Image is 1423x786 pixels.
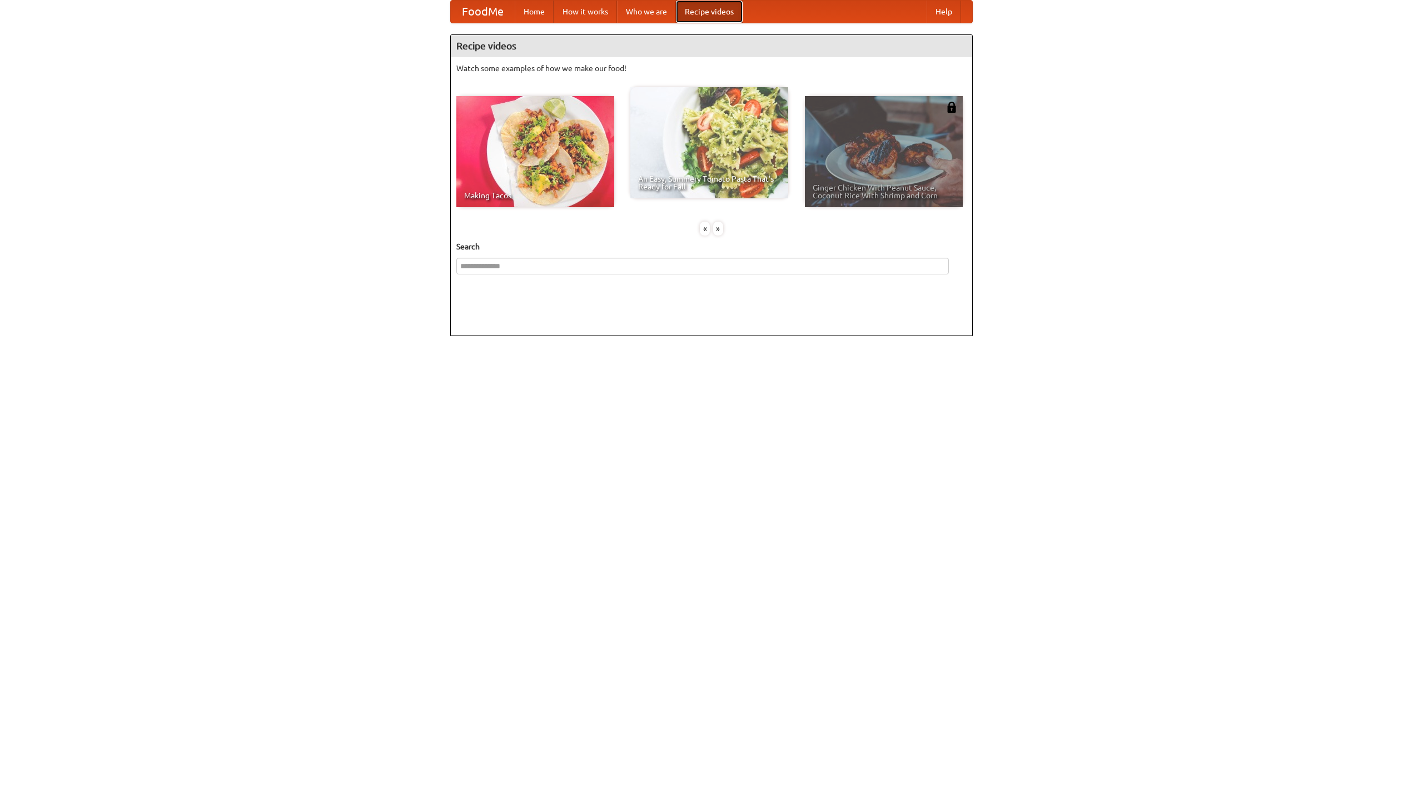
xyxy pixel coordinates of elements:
a: FoodMe [451,1,515,23]
a: How it works [554,1,617,23]
div: » [713,222,723,236]
img: 483408.png [946,102,957,113]
p: Watch some examples of how we make our food! [456,63,967,74]
a: Making Tacos [456,96,614,207]
h5: Search [456,241,967,252]
a: Recipe videos [676,1,743,23]
a: Help [927,1,961,23]
a: Who we are [617,1,676,23]
a: Home [515,1,554,23]
span: Making Tacos [464,192,606,199]
div: « [700,222,710,236]
span: An Easy, Summery Tomato Pasta That's Ready for Fall [638,175,780,191]
h4: Recipe videos [451,35,972,57]
a: An Easy, Summery Tomato Pasta That's Ready for Fall [630,87,788,198]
